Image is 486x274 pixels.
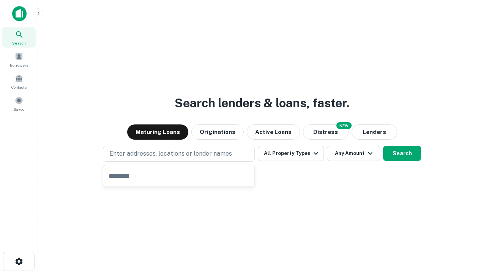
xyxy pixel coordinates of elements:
span: Saved [14,106,25,112]
a: Borrowers [2,49,36,70]
div: NEW [336,122,352,129]
h3: Search lenders & loans, faster. [175,94,349,112]
img: capitalize-icon.png [12,6,27,21]
button: Originations [191,124,244,140]
button: Maturing Loans [127,124,188,140]
iframe: Chat Widget [448,213,486,250]
p: Enter addresses, locations or lender names [109,149,232,158]
button: Search distressed loans with lien and other non-mortgage details. [303,124,349,140]
button: All Property Types [258,146,324,161]
button: Active Loans [247,124,300,140]
a: Saved [2,93,36,114]
span: Borrowers [10,62,28,68]
span: Search [12,40,26,46]
button: Lenders [352,124,397,140]
a: Contacts [2,71,36,92]
button: Any Amount [327,146,380,161]
a: Search [2,27,36,48]
button: Enter addresses, locations or lender names [103,146,255,162]
button: Search [383,146,421,161]
span: Contacts [11,84,27,90]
